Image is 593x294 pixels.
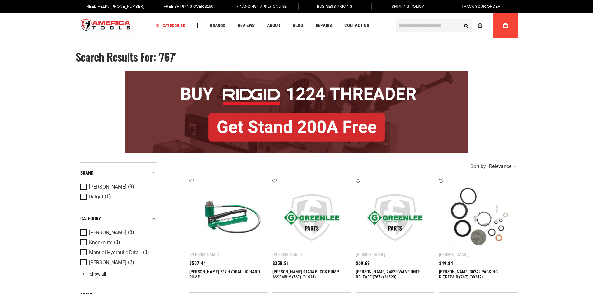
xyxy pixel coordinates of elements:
[439,252,468,257] div: [PERSON_NAME]
[238,23,255,28] span: Reviews
[341,21,372,30] a: Contact Us
[267,23,280,28] span: About
[89,250,141,255] span: Manual Hydraulic Drivers & Kits
[76,49,176,65] span: Search results for: '767'
[80,194,155,200] a: Ridgid (1)
[89,240,112,245] span: Knockouts
[80,215,157,223] div: category
[80,259,155,266] a: [PERSON_NAME] (2)
[272,252,302,257] div: [PERSON_NAME]
[356,269,420,279] a: [PERSON_NAME] 24520 VALVE UNIT-RELEASE (767) (24520)
[76,14,136,37] a: store logo
[195,184,262,251] img: GREENLEE 767 HYDRAULIC HAND PUMP
[89,194,103,200] span: Ridgid
[392,4,424,9] span: Shipping Policy
[80,169,157,177] div: Brand
[272,261,289,266] span: $358.51
[264,21,283,30] a: About
[80,272,106,277] a: Show all
[189,269,260,279] a: [PERSON_NAME] 767 HYDRAULIC HAND PUMP
[153,21,188,30] a: Categories
[125,71,468,75] a: BOGO: Buy RIDGID® 1224 Threader, Get Stand 200A Free!
[293,23,303,28] span: Blog
[356,261,370,266] span: $69.69
[207,21,228,30] a: Brands
[128,184,134,189] span: (9)
[356,252,385,257] div: [PERSON_NAME]
[80,184,155,190] a: [PERSON_NAME] (9)
[313,21,335,30] a: Repairs
[189,252,219,257] div: [PERSON_NAME]
[80,239,155,246] a: Knockouts (3)
[439,269,498,279] a: [PERSON_NAME] 30242 PACKING KIT,REPAIR (767) (30242)
[189,261,206,266] span: $507.44
[143,250,149,255] span: (3)
[89,230,126,236] span: [PERSON_NAME]
[290,21,306,30] a: Blog
[445,184,511,251] img: Greenlee 30242 PACKING KIT,REPAIR (767) (30242)
[439,261,453,266] span: $49.84
[487,164,516,169] div: Relevance
[114,240,120,245] span: (3)
[500,13,511,38] a: 0
[80,229,155,236] a: [PERSON_NAME] (8)
[76,14,136,37] img: America Tools
[105,194,111,199] span: (1)
[89,184,126,190] span: [PERSON_NAME]
[80,249,155,256] a: Manual Hydraulic Drivers & Kits (3)
[362,184,428,251] img: Greenlee 24520 VALVE UNIT-RELEASE (767) (24520)
[344,23,369,28] span: Contact Us
[316,23,332,28] span: Repairs
[89,260,126,265] span: [PERSON_NAME]
[279,184,345,251] img: Greenlee 01434 BLOCK PUMP ASSEMBLY (767) (01434)
[509,26,511,30] span: 0
[128,230,134,235] span: (8)
[125,71,468,153] img: BOGO: Buy RIDGID® 1224 Threader, Get Stand 200A Free!
[470,164,486,169] span: Sort by
[210,23,225,28] span: Brands
[235,21,257,30] a: Reviews
[128,260,134,265] span: (2)
[272,269,339,279] a: [PERSON_NAME] 01434 BLOCK PUMP ASSEMBLY (767) (01434)
[155,23,185,28] span: Categories
[460,20,472,31] button: Search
